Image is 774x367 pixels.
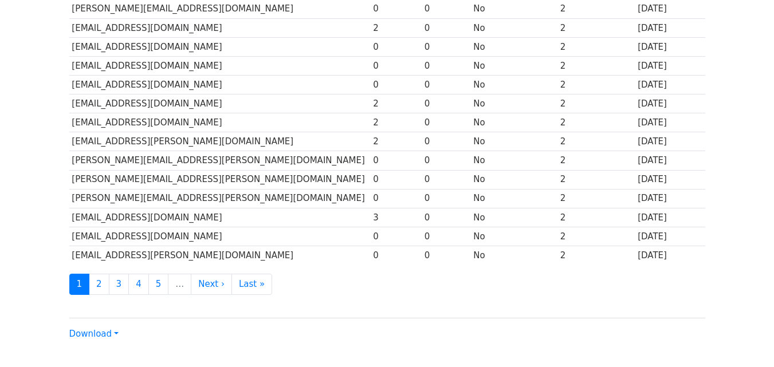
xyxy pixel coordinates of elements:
[635,56,705,75] td: [DATE]
[69,76,371,94] td: [EMAIL_ADDRESS][DOMAIN_NAME]
[69,227,371,246] td: [EMAIL_ADDRESS][DOMAIN_NAME]
[69,189,371,208] td: [PERSON_NAME][EMAIL_ADDRESS][PERSON_NAME][DOMAIN_NAME]
[422,208,470,227] td: 0
[557,76,635,94] td: 2
[470,189,557,208] td: No
[422,227,470,246] td: 0
[635,94,705,113] td: [DATE]
[557,56,635,75] td: 2
[422,170,470,189] td: 0
[370,151,422,170] td: 0
[470,113,557,132] td: No
[231,274,272,295] a: Last »
[717,312,774,367] iframe: Chat Widget
[69,132,371,151] td: [EMAIL_ADDRESS][PERSON_NAME][DOMAIN_NAME]
[370,113,422,132] td: 2
[69,37,371,56] td: [EMAIL_ADDRESS][DOMAIN_NAME]
[422,151,470,170] td: 0
[370,132,422,151] td: 2
[470,227,557,246] td: No
[109,274,129,295] a: 3
[557,189,635,208] td: 2
[470,56,557,75] td: No
[422,76,470,94] td: 0
[635,227,705,246] td: [DATE]
[370,56,422,75] td: 0
[635,113,705,132] td: [DATE]
[470,18,557,37] td: No
[557,18,635,37] td: 2
[370,170,422,189] td: 0
[370,37,422,56] td: 0
[370,227,422,246] td: 0
[635,189,705,208] td: [DATE]
[422,18,470,37] td: 0
[422,189,470,208] td: 0
[69,56,371,75] td: [EMAIL_ADDRESS][DOMAIN_NAME]
[470,151,557,170] td: No
[635,170,705,189] td: [DATE]
[470,208,557,227] td: No
[69,329,119,339] a: Download
[635,37,705,56] td: [DATE]
[470,94,557,113] td: No
[422,94,470,113] td: 0
[635,246,705,265] td: [DATE]
[69,274,90,295] a: 1
[557,170,635,189] td: 2
[370,18,422,37] td: 2
[69,246,371,265] td: [EMAIL_ADDRESS][PERSON_NAME][DOMAIN_NAME]
[557,113,635,132] td: 2
[370,76,422,94] td: 0
[635,151,705,170] td: [DATE]
[470,37,557,56] td: No
[370,189,422,208] td: 0
[69,18,371,37] td: [EMAIL_ADDRESS][DOMAIN_NAME]
[69,151,371,170] td: [PERSON_NAME][EMAIL_ADDRESS][PERSON_NAME][DOMAIN_NAME]
[370,208,422,227] td: 3
[557,246,635,265] td: 2
[557,94,635,113] td: 2
[635,208,705,227] td: [DATE]
[69,208,371,227] td: [EMAIL_ADDRESS][DOMAIN_NAME]
[635,18,705,37] td: [DATE]
[89,274,109,295] a: 2
[470,170,557,189] td: No
[370,94,422,113] td: 2
[557,132,635,151] td: 2
[422,113,470,132] td: 0
[69,94,371,113] td: [EMAIL_ADDRESS][DOMAIN_NAME]
[422,37,470,56] td: 0
[128,274,149,295] a: 4
[557,37,635,56] td: 2
[635,76,705,94] td: [DATE]
[557,227,635,246] td: 2
[69,113,371,132] td: [EMAIL_ADDRESS][DOMAIN_NAME]
[69,170,371,189] td: [PERSON_NAME][EMAIL_ADDRESS][PERSON_NAME][DOMAIN_NAME]
[470,132,557,151] td: No
[470,246,557,265] td: No
[470,76,557,94] td: No
[422,56,470,75] td: 0
[370,246,422,265] td: 0
[422,246,470,265] td: 0
[422,132,470,151] td: 0
[635,132,705,151] td: [DATE]
[557,151,635,170] td: 2
[148,274,169,295] a: 5
[557,208,635,227] td: 2
[191,274,232,295] a: Next ›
